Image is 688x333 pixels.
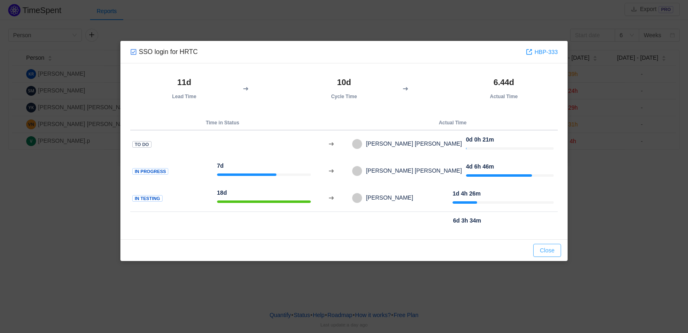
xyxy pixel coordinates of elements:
span: [PERSON_NAME] [PERSON_NAME] [362,140,462,147]
th: Actual Time [450,73,558,103]
span: In Testing [132,195,163,202]
strong: 4d 6h 46m [466,163,494,170]
th: Actual Time [348,116,558,130]
strong: 6d 3h 34m [453,217,481,224]
th: Cycle Time [290,73,398,103]
th: Lead Time [130,73,238,103]
th: Time in Status [130,116,315,130]
strong: 7d [217,162,224,169]
strong: 6.44d [493,78,514,87]
span: [PERSON_NAME] [PERSON_NAME] [362,167,462,174]
strong: 0d 0h 21m [466,136,494,143]
div: SSO login for HRTC [130,47,198,56]
img: 10318 [130,49,137,55]
strong: 1d 4h 26m [453,190,480,197]
a: HBP-333 [526,47,558,56]
strong: 11d [177,78,191,87]
button: Close [533,244,561,257]
span: [PERSON_NAME] [362,194,413,201]
span: In Progress [132,168,168,175]
span: To Do [132,141,152,148]
strong: 10d [337,78,351,87]
strong: 18d [217,189,227,196]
